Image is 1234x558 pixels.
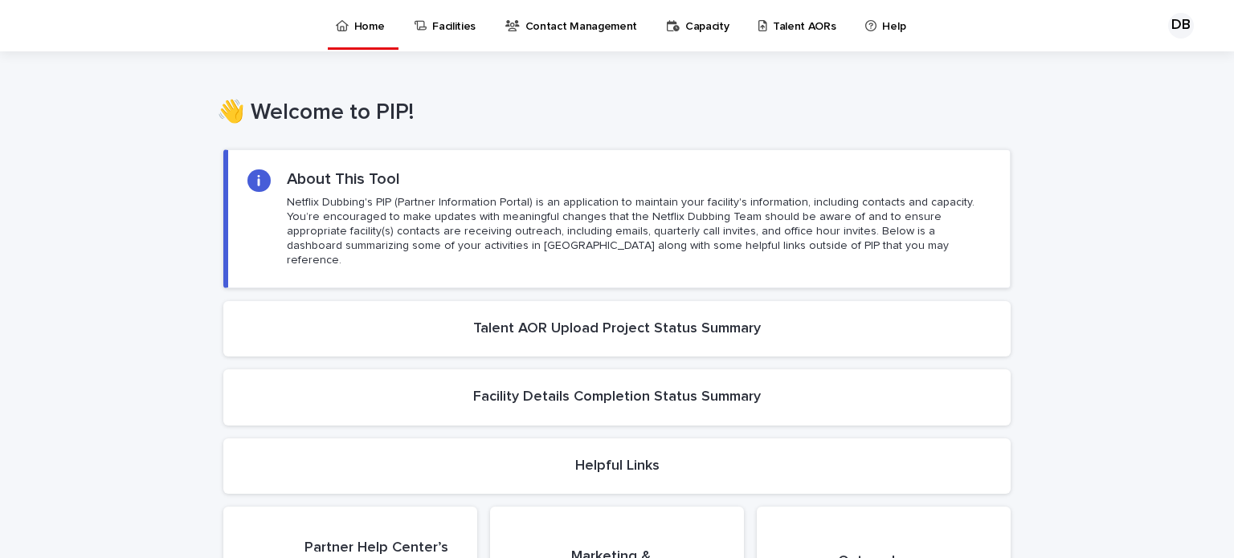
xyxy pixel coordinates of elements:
h2: Facility Details Completion Status Summary [473,389,761,406]
h2: Talent AOR Upload Project Status Summary [473,320,761,338]
div: DB [1168,13,1194,39]
h2: Helpful Links [575,458,660,475]
p: Netflix Dubbing's PIP (Partner Information Portal) is an application to maintain your facility's ... [287,195,991,268]
h2: About This Tool [287,169,400,189]
h1: 👋 Welcome to PIP! [217,100,1004,127]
